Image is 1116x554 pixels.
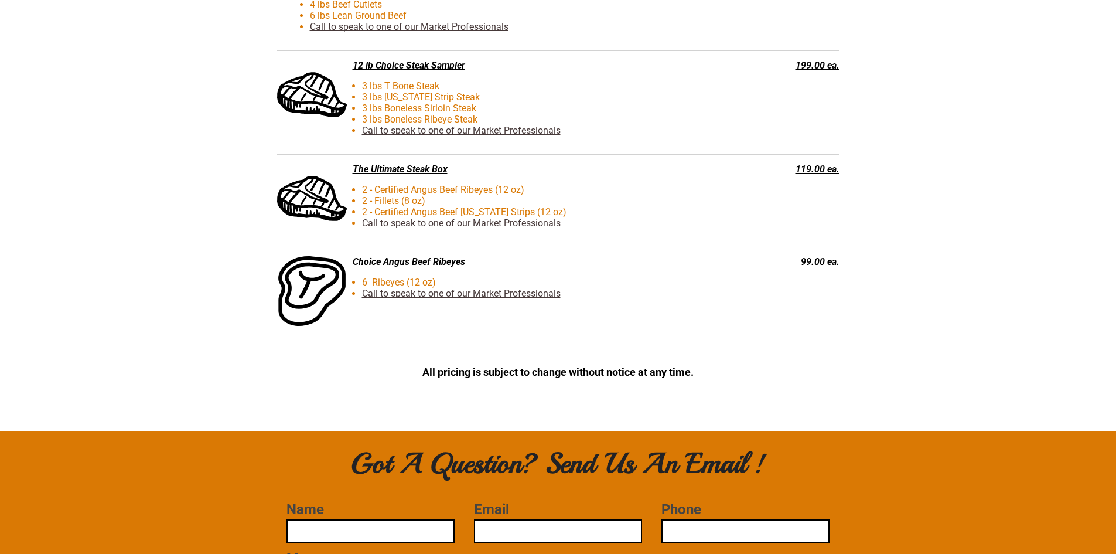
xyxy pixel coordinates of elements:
[310,114,731,125] li: 3 lbs Boneless Ribeye Steak
[362,288,561,299] a: Call to speak to one of our Market Professionals
[362,125,561,136] a: Call to speak to one of our Market Professionals
[310,277,731,288] li: 6 Ribeyes (12 oz)
[277,256,721,267] div: Choice Angus Beef Ribeyes
[310,195,731,206] li: 2 - Fillets (8 oz)
[727,164,839,175] div: 119.00 ea.
[310,91,731,103] li: 3 lbs [US_STATE] Strip Steak
[727,60,839,71] div: 199.00 ea.
[474,501,641,518] label: Email
[422,366,694,378] span: All pricing is subject to change without notice at any time.
[277,60,721,71] div: 12 lb Choice Steak Sampler
[286,501,454,518] label: Name
[362,217,561,229] a: Call to speak to one of our Market Professionals
[310,184,731,195] li: 2 - Certified Angus Beef Ribeyes (12 oz)
[661,501,829,518] label: Phone
[310,206,731,217] li: 2 - Certified Angus Beef [US_STATE] Strips (12 oz)
[310,80,731,91] li: 3 lbs T Bone Steak
[727,256,839,267] div: 99.00 ea.
[310,10,731,21] li: 6 lbs Lean Ground Beef
[310,103,731,114] li: 3 lbs Boneless Sirloin Steak
[310,21,508,32] a: Call to speak to one of our Market Professionals
[277,164,721,175] div: The Ultimate Steak Box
